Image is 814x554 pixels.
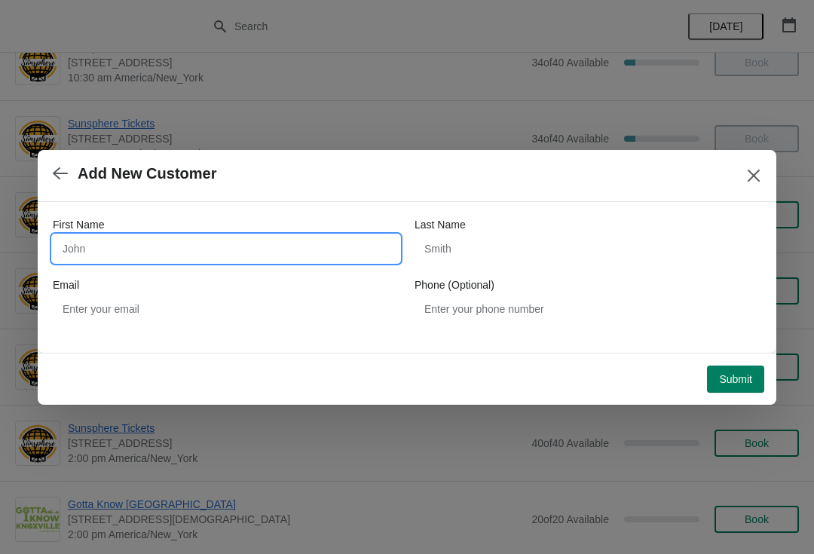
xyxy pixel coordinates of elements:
input: John [53,235,399,262]
button: Close [740,162,767,189]
input: Enter your phone number [415,295,761,323]
label: Phone (Optional) [415,277,494,292]
input: Enter your email [53,295,399,323]
h2: Add New Customer [78,165,216,182]
label: Email [53,277,79,292]
button: Submit [707,366,764,393]
label: Last Name [415,217,466,232]
span: Submit [719,373,752,385]
input: Smith [415,235,761,262]
label: First Name [53,217,104,232]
